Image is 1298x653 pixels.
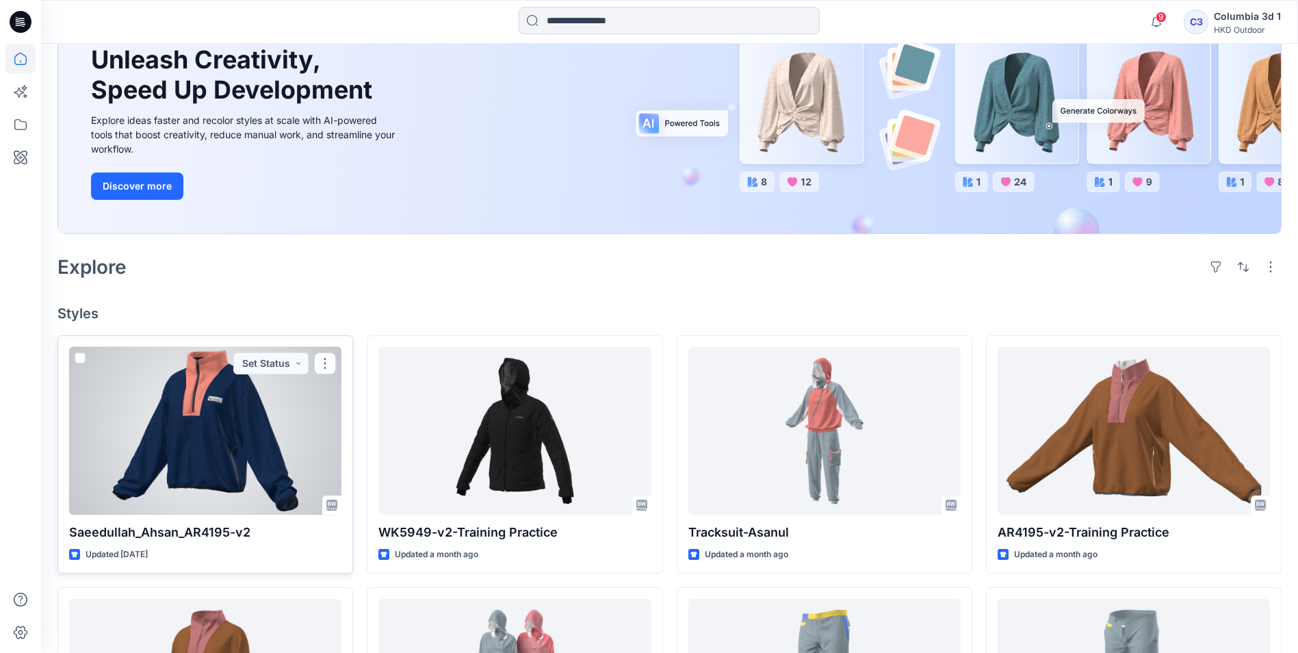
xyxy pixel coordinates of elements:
div: Columbia 3d 1 [1214,8,1281,25]
a: WK5949-v2-Training Practice [378,347,651,515]
p: Updated a month ago [1014,548,1098,562]
a: AR4195-v2-Training Practice [998,347,1270,515]
h1: Unleash Creativity, Speed Up Development [91,45,378,104]
div: C3 [1184,10,1208,34]
h4: Styles [57,305,1282,322]
p: Updated a month ago [395,548,478,562]
a: Tracksuit-Asanul [688,347,961,515]
p: Updated [DATE] [86,548,148,562]
p: WK5949-v2-Training Practice [378,523,651,542]
span: 9 [1156,12,1167,23]
button: Discover more [91,172,183,200]
div: HKD Outdoor [1214,25,1281,35]
a: Discover more [91,172,399,200]
p: Saeedullah_Ahsan_AR4195-v2 [69,523,341,542]
h2: Explore [57,256,127,278]
p: Tracksuit-Asanul [688,523,961,542]
p: Updated a month ago [705,548,788,562]
div: Explore ideas faster and recolor styles at scale with AI-powered tools that boost creativity, red... [91,113,399,156]
p: AR4195-v2-Training Practice [998,523,1270,542]
a: Saeedullah_Ahsan_AR4195-v2 [69,347,341,515]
